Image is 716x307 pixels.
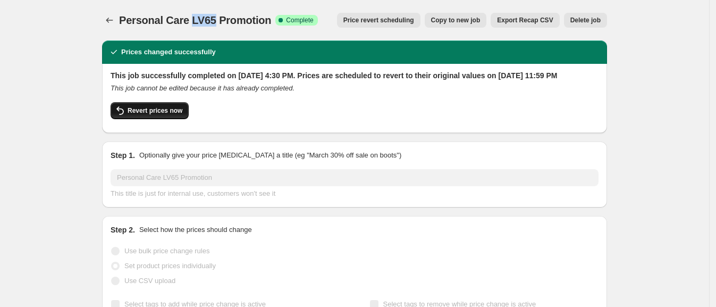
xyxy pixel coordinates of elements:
[111,150,135,161] h2: Step 1.
[111,102,189,119] button: Revert prices now
[111,84,294,92] i: This job cannot be edited because it has already completed.
[431,16,481,24] span: Copy to new job
[139,150,401,161] p: Optionally give your price [MEDICAL_DATA] a title (eg "March 30% off sale on boots")
[121,47,216,57] h2: Prices changed successfully
[124,262,216,270] span: Set product prices individually
[111,225,135,235] h2: Step 2.
[343,16,414,24] span: Price revert scheduling
[491,13,559,28] button: Export Recap CSV
[124,247,209,255] span: Use bulk price change rules
[497,16,553,24] span: Export Recap CSV
[119,14,271,26] span: Personal Care LV65 Promotion
[102,13,117,28] button: Price change jobs
[286,16,313,24] span: Complete
[139,225,252,235] p: Select how the prices should change
[128,106,182,115] span: Revert prices now
[124,277,175,285] span: Use CSV upload
[570,16,601,24] span: Delete job
[564,13,607,28] button: Delete job
[337,13,420,28] button: Price revert scheduling
[425,13,487,28] button: Copy to new job
[111,70,599,81] h2: This job successfully completed on [DATE] 4:30 PM. Prices are scheduled to revert to their origin...
[111,189,275,197] span: This title is just for internal use, customers won't see it
[111,169,599,186] input: 30% off holiday sale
